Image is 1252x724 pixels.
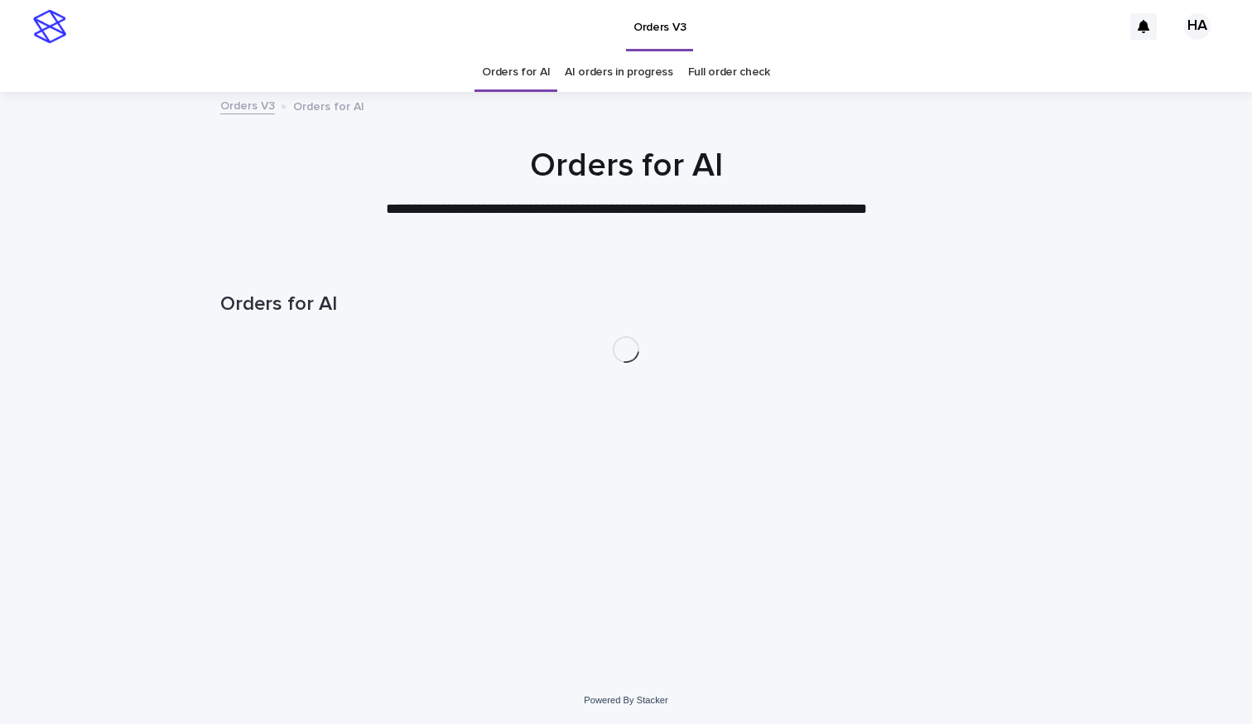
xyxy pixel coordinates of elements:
img: stacker-logo-s-only.png [33,10,66,43]
a: Orders for AI [482,53,550,92]
p: Orders for AI [293,96,364,114]
a: AI orders in progress [565,53,673,92]
div: HA [1184,13,1211,40]
h1: Orders for AI [220,292,1032,316]
a: Full order check [688,53,770,92]
h1: Orders for AI [220,146,1032,186]
a: Powered By Stacker [584,695,667,705]
a: Orders V3 [220,95,275,114]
